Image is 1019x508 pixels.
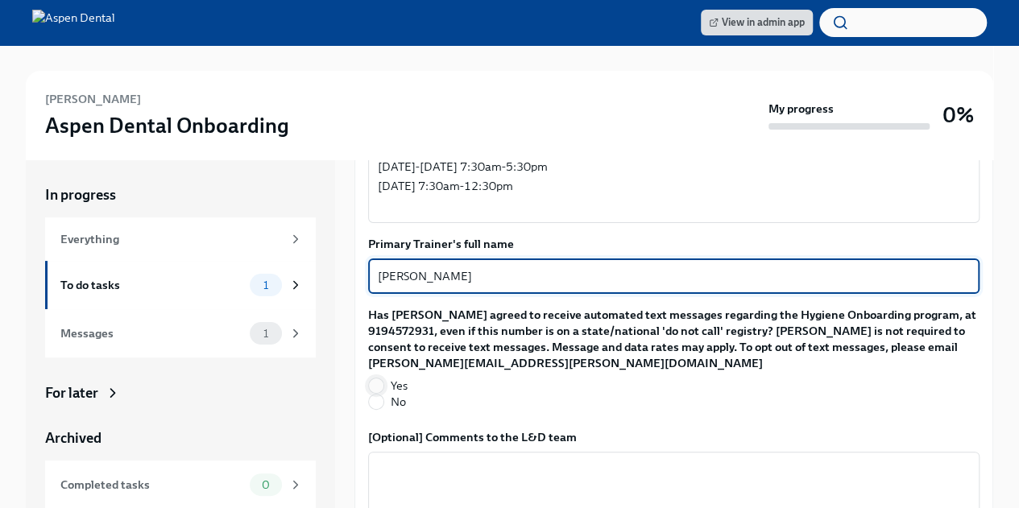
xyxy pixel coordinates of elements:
[45,90,141,108] h6: [PERSON_NAME]
[701,10,813,35] a: View in admin app
[45,261,316,309] a: To do tasks1
[942,101,974,130] h3: 0%
[60,230,282,248] div: Everything
[45,309,316,357] a: Messages1
[391,378,408,394] span: Yes
[60,476,243,494] div: Completed tasks
[45,185,316,204] a: In progress
[768,101,834,117] strong: My progress
[45,217,316,261] a: Everything
[378,138,970,215] textarea: [DATE] 8am-6pm [DATE]-[DATE] 7:30am-5:30pm [DATE] 7:30am-12:30pm
[60,276,243,294] div: To do tasks
[252,479,280,491] span: 0
[45,383,98,403] div: For later
[254,328,278,340] span: 1
[368,307,980,371] label: Has [PERSON_NAME] agreed to receive automated text messages regarding the Hygiene Onboarding prog...
[378,266,970,286] textarea: [PERSON_NAME]
[45,383,316,403] a: For later
[254,279,278,291] span: 1
[368,429,980,445] label: [Optional] Comments to the L&D team
[32,10,115,35] img: Aspen Dental
[368,236,980,252] label: Primary Trainer's full name
[709,14,805,31] span: View in admin app
[45,428,316,448] a: Archived
[391,394,406,410] span: No
[60,324,243,342] div: Messages
[45,111,289,140] h3: Aspen Dental Onboarding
